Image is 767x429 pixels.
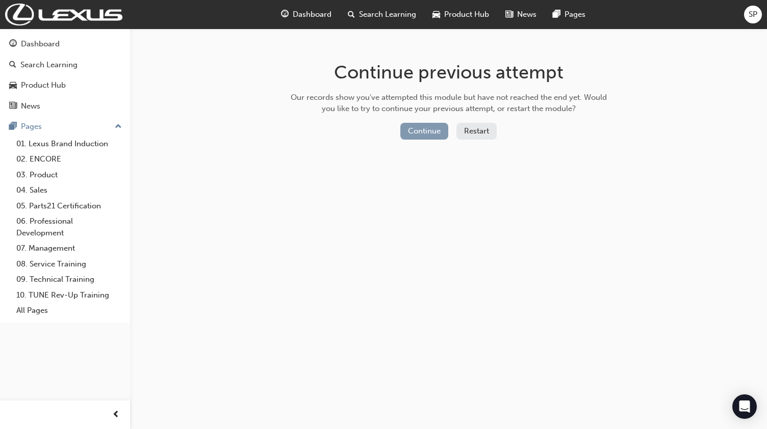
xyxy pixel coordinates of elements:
[12,272,126,287] a: 09. Technical Training
[115,120,122,133] span: up-icon
[112,409,120,421] span: prev-icon
[432,8,440,21] span: car-icon
[281,8,289,21] span: guage-icon
[5,4,122,25] img: Trak
[444,9,489,20] span: Product Hub
[456,123,497,140] button: Restart
[12,256,126,272] a: 08. Service Training
[287,61,610,84] h1: Continue previous attempt
[749,9,757,20] span: SP
[4,33,126,117] button: DashboardSearch LearningProduct HubNews
[287,92,610,115] div: Our records show you've attempted this module but have not reached the end yet. Would you like to...
[4,97,126,116] a: News
[505,8,513,21] span: news-icon
[9,81,17,90] span: car-icon
[340,4,424,25] a: search-iconSearch Learning
[12,182,126,198] a: 04. Sales
[12,136,126,152] a: 01. Lexus Brand Induction
[4,56,126,74] a: Search Learning
[744,6,762,23] button: SP
[497,4,545,25] a: news-iconNews
[12,213,126,240] a: 06. Professional Development
[12,198,126,214] a: 05. Parts21 Certification
[12,240,126,256] a: 07. Management
[9,122,17,131] span: pages-icon
[293,9,331,20] span: Dashboard
[4,76,126,95] a: Product Hub
[12,167,126,183] a: 03. Product
[400,123,448,140] button: Continue
[517,9,536,20] span: News
[273,4,340,25] a: guage-iconDashboard
[21,100,40,112] div: News
[4,117,126,136] button: Pages
[20,59,78,71] div: Search Learning
[4,35,126,53] a: Dashboard
[565,9,585,20] span: Pages
[348,8,355,21] span: search-icon
[21,38,60,50] div: Dashboard
[9,61,16,70] span: search-icon
[21,79,66,91] div: Product Hub
[732,394,757,419] div: Open Intercom Messenger
[12,151,126,167] a: 02. ENCORE
[553,8,560,21] span: pages-icon
[545,4,594,25] a: pages-iconPages
[21,121,42,132] div: Pages
[9,40,17,49] span: guage-icon
[12,287,126,303] a: 10. TUNE Rev-Up Training
[9,102,17,111] span: news-icon
[424,4,497,25] a: car-iconProduct Hub
[359,9,416,20] span: Search Learning
[12,303,126,318] a: All Pages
